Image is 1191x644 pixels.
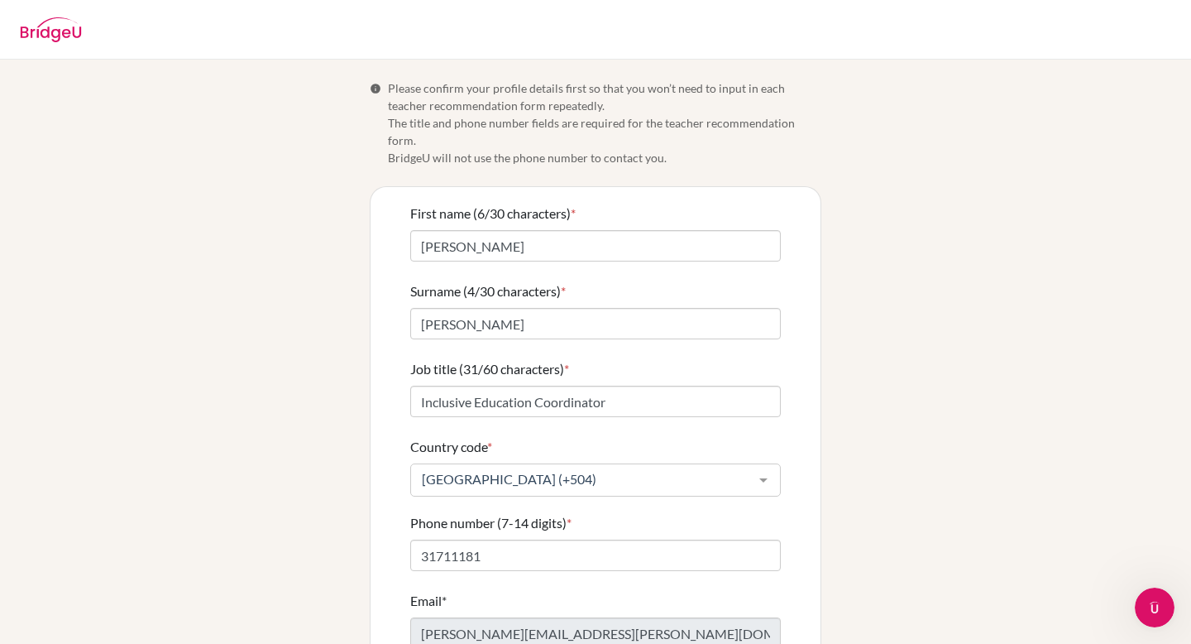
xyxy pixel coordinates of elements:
[1135,588,1174,627] iframe: Intercom live chat
[410,513,572,533] label: Phone number (7-14 digits)
[410,386,781,417] input: Enter your job title
[370,83,381,94] span: Info
[410,281,566,301] label: Surname (4/30 characters)
[410,359,569,379] label: Job title (31/60 characters)
[410,437,492,457] label: Country code
[410,540,781,571] input: Enter your number
[20,17,82,42] img: BridgeU logo
[418,471,747,488] span: [GEOGRAPHIC_DATA] (+504)
[410,204,576,223] label: First name (6/30 characters)
[410,308,781,339] input: Enter your surname
[388,79,821,166] span: Please confirm your profile details first so that you won’t need to input in each teacher recomme...
[410,591,447,611] label: Email*
[410,230,781,262] input: Enter your first name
